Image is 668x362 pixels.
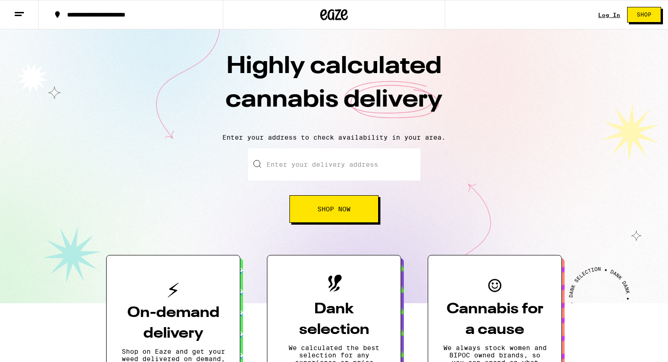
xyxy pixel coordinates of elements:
a: Shop [620,7,668,23]
h3: Cannabis for a cause [443,299,547,340]
button: Shop Now [289,195,379,223]
button: Shop [627,7,661,23]
a: Log In [598,12,620,18]
p: Enter your address to check availability in your area. [9,134,659,141]
h3: On-demand delivery [121,303,225,344]
span: Shop Now [317,206,351,212]
span: Shop [637,12,651,17]
h3: Dank selection [282,299,386,340]
input: Enter your delivery address [248,148,420,181]
h1: Highly calculated cannabis delivery [173,50,495,126]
